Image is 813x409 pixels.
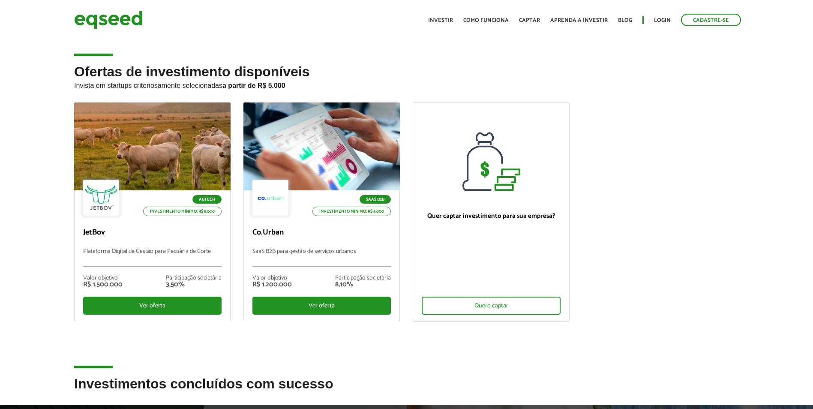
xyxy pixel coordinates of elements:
[252,275,292,281] div: Valor objetivo
[83,228,222,238] p: JetBov
[74,64,739,102] h2: Ofertas de investimento disponíveis
[681,14,741,26] a: Cadastre-se
[422,212,560,220] p: Quer captar investimento para sua empresa?
[312,207,391,216] p: Investimento mínimo: R$ 5.000
[222,82,285,89] strong: a partir de R$ 5.000
[74,376,739,404] h2: Investimentos concluídos com sucesso
[74,102,231,321] a: Agtech Investimento mínimo: R$ 5.000 JetBov Plataforma Digital de Gestão para Pecuária de Corte V...
[413,102,569,322] a: Quer captar investimento para sua empresa? Quero captar
[166,275,222,281] div: Participação societária
[428,18,453,23] a: Investir
[335,281,391,288] div: 8,10%
[143,207,222,216] p: Investimento mínimo: R$ 5.000
[192,195,222,204] p: Agtech
[252,228,391,238] p: Co.Urban
[243,102,400,321] a: SaaS B2B Investimento mínimo: R$ 5.000 Co.Urban SaaS B2B para gestão de serviços urbanos Valor ob...
[83,281,123,288] div: R$ 1.500.000
[654,18,671,23] a: Login
[83,297,222,315] div: Ver oferta
[422,297,560,315] div: Quero captar
[252,248,391,267] p: SaaS B2B para gestão de serviços urbanos
[166,281,222,288] div: 3,50%
[550,18,608,23] a: Aprenda a investir
[618,18,632,23] a: Blog
[252,281,292,288] div: R$ 1.200.000
[335,275,391,281] div: Participação societária
[252,297,391,315] div: Ver oferta
[463,18,509,23] a: Como funciona
[83,248,222,267] p: Plataforma Digital de Gestão para Pecuária de Corte
[74,79,739,90] p: Invista em startups criteriosamente selecionadas
[360,195,391,204] p: SaaS B2B
[83,275,123,281] div: Valor objetivo
[519,18,540,23] a: Captar
[74,9,143,31] img: EqSeed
